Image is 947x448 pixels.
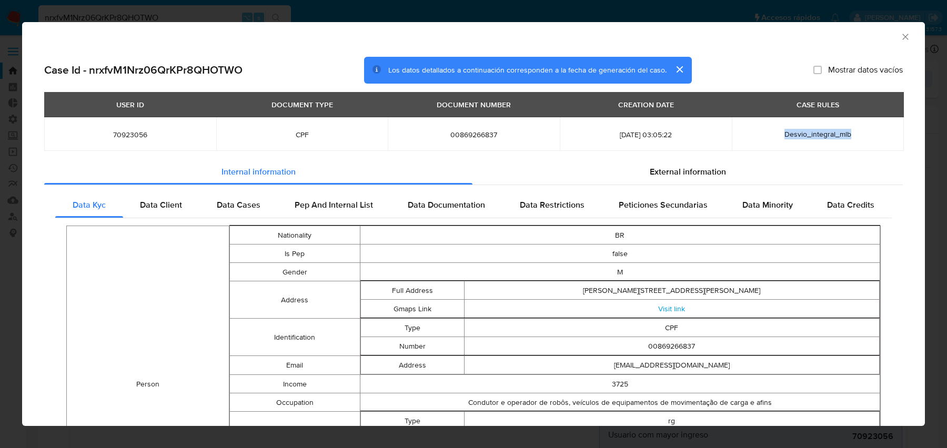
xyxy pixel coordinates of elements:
[784,129,851,139] span: Desvio_integral_mlb
[55,192,892,218] div: Detailed internal info
[400,130,547,139] span: 00869266837
[464,412,879,430] td: rg
[265,96,339,114] div: DOCUMENT TYPE
[408,199,485,211] span: Data Documentation
[612,96,680,114] div: CREATION DATE
[360,356,464,374] td: Address
[520,199,585,211] span: Data Restrictions
[360,412,464,430] td: Type
[230,226,360,245] td: Nationality
[230,356,360,375] td: Email
[464,356,879,374] td: [EMAIL_ADDRESS][DOMAIN_NAME]
[790,96,845,114] div: CASE RULES
[110,96,150,114] div: USER ID
[140,199,182,211] span: Data Client
[813,66,822,74] input: Mostrar datos vacíos
[230,263,360,281] td: Gender
[360,263,880,281] td: M
[360,319,464,337] td: Type
[230,245,360,263] td: Is Pep
[360,375,880,393] td: 3725
[464,319,879,337] td: CPF
[295,199,373,211] span: Pep And Internal List
[360,300,464,318] td: Gmaps Link
[73,199,106,211] span: Data Kyc
[217,199,260,211] span: Data Cases
[658,303,685,314] a: Visit link
[464,281,879,300] td: [PERSON_NAME][STREET_ADDRESS][PERSON_NAME]
[667,57,692,82] button: cerrar
[230,281,360,319] td: Address
[22,22,925,426] div: closure-recommendation-modal
[464,337,879,355] td: 00869266837
[360,245,880,263] td: false
[230,393,360,412] td: Occupation
[221,166,296,178] span: Internal information
[229,130,376,139] span: CPF
[360,226,880,245] td: BR
[230,319,360,356] td: Identification
[388,65,667,75] span: Los datos detallados a continuación corresponden a la fecha de generación del caso.
[360,393,880,412] td: Condutor e operador de robôs, veículos de equipamentos de movimentação de carga e afins
[742,199,793,211] span: Data Minority
[828,65,903,75] span: Mostrar datos vacíos
[44,63,243,77] h2: Case Id - nrxfvM1Nrz06QrKPr8QHOTWO
[360,337,464,355] td: Number
[230,375,360,393] td: Income
[572,130,719,139] span: [DATE] 03:05:22
[57,130,204,139] span: 70923056
[900,32,910,41] button: Cerrar ventana
[44,159,903,185] div: Detailed info
[827,199,874,211] span: Data Credits
[360,281,464,300] td: Full Address
[430,96,517,114] div: DOCUMENT NUMBER
[650,166,726,178] span: External information
[619,199,708,211] span: Peticiones Secundarias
